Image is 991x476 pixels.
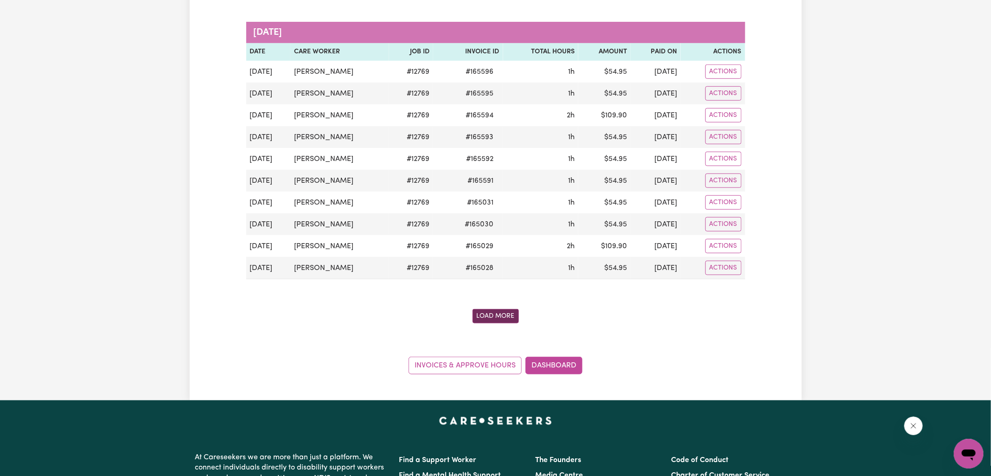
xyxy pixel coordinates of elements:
[460,132,499,143] span: # 165593
[578,213,631,235] td: $ 54.95
[568,134,575,141] span: 1 hour
[631,148,681,170] td: [DATE]
[705,239,742,253] button: Actions
[389,61,434,83] td: # 12769
[578,235,631,257] td: $ 109.90
[246,83,291,104] td: [DATE]
[535,457,581,464] a: The Founders
[246,257,291,279] td: [DATE]
[290,235,389,257] td: [PERSON_NAME]
[568,177,575,185] span: 1 hour
[290,213,389,235] td: [PERSON_NAME]
[578,192,631,213] td: $ 54.95
[290,257,389,279] td: [PERSON_NAME]
[567,243,575,250] span: 2 hours
[461,154,499,165] span: # 165592
[705,261,742,275] button: Actions
[681,43,745,61] th: Actions
[578,104,631,126] td: $ 109.90
[631,126,681,148] td: [DATE]
[290,148,389,170] td: [PERSON_NAME]
[389,148,434,170] td: # 12769
[473,309,519,323] button: Fetch older invoices
[389,126,434,148] td: # 12769
[246,61,291,83] td: [DATE]
[705,130,742,144] button: Actions
[460,110,499,121] span: # 165594
[578,83,631,104] td: $ 54.95
[290,170,389,192] td: [PERSON_NAME]
[409,357,522,374] a: Invoices & Approve Hours
[705,152,742,166] button: Actions
[389,257,434,279] td: # 12769
[568,264,575,272] span: 1 hour
[439,417,552,425] a: Careseekers home page
[631,192,681,213] td: [DATE]
[904,417,923,435] iframe: Close message
[290,43,389,61] th: Care Worker
[389,43,434,61] th: Job ID
[671,457,729,464] a: Code of Conduct
[460,263,499,274] span: # 165028
[460,219,499,230] span: # 165030
[578,126,631,148] td: $ 54.95
[460,66,499,77] span: # 165596
[503,43,578,61] th: Total Hours
[246,22,745,43] caption: [DATE]
[705,174,742,188] button: Actions
[568,68,575,76] span: 1 hour
[389,83,434,104] td: # 12769
[568,221,575,228] span: 1 hour
[246,126,291,148] td: [DATE]
[568,199,575,206] span: 1 hour
[631,43,681,61] th: Paid On
[631,83,681,104] td: [DATE]
[433,43,503,61] th: Invoice ID
[290,192,389,213] td: [PERSON_NAME]
[290,104,389,126] td: [PERSON_NAME]
[631,61,681,83] td: [DATE]
[705,64,742,79] button: Actions
[578,43,631,61] th: Amount
[389,104,434,126] td: # 12769
[246,213,291,235] td: [DATE]
[246,235,291,257] td: [DATE]
[389,192,434,213] td: # 12769
[578,170,631,192] td: $ 54.95
[246,192,291,213] td: [DATE]
[290,83,389,104] td: [PERSON_NAME]
[462,175,499,187] span: # 165591
[389,235,434,257] td: # 12769
[631,170,681,192] td: [DATE]
[290,61,389,83] td: [PERSON_NAME]
[705,86,742,101] button: Actions
[246,170,291,192] td: [DATE]
[705,195,742,210] button: Actions
[631,104,681,126] td: [DATE]
[246,43,291,61] th: Date
[460,241,499,252] span: # 165029
[462,197,499,208] span: # 165031
[705,108,742,122] button: Actions
[568,90,575,97] span: 1 hour
[578,148,631,170] td: $ 54.95
[525,357,582,374] a: Dashboard
[631,213,681,235] td: [DATE]
[631,235,681,257] td: [DATE]
[246,104,291,126] td: [DATE]
[460,88,499,99] span: # 165595
[389,213,434,235] td: # 12769
[568,155,575,163] span: 1 hour
[578,61,631,83] td: $ 54.95
[246,148,291,170] td: [DATE]
[578,257,631,279] td: $ 54.95
[705,217,742,232] button: Actions
[631,257,681,279] td: [DATE]
[567,112,575,119] span: 2 hours
[290,126,389,148] td: [PERSON_NAME]
[399,457,477,464] a: Find a Support Worker
[6,6,56,14] span: Need any help?
[954,439,984,469] iframe: Button to launch messaging window
[389,170,434,192] td: # 12769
